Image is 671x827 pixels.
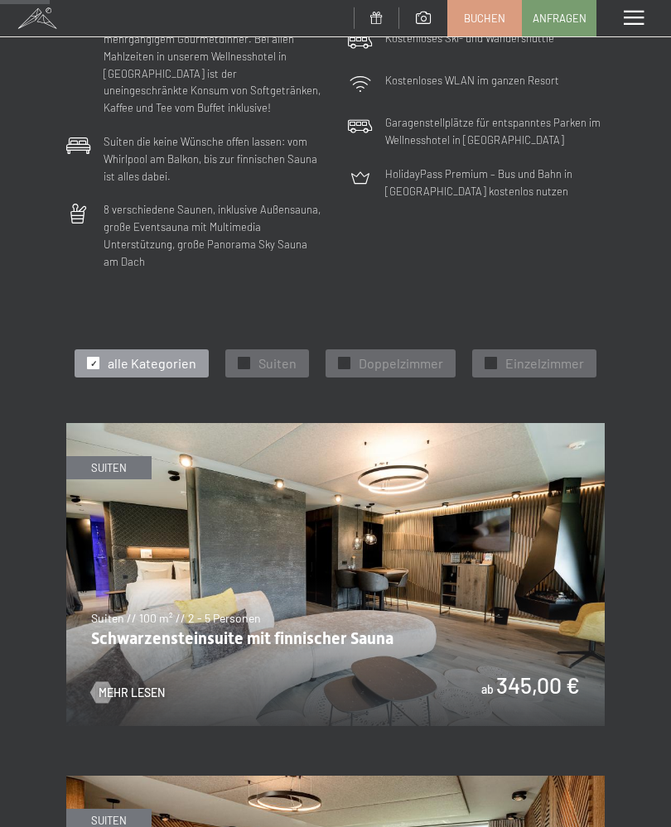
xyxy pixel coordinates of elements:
[258,354,297,373] span: Suiten
[385,166,605,200] p: HolidayPass Premium – Bus und Bahn in [GEOGRAPHIC_DATA] kostenlos nutzen
[448,1,521,36] a: Buchen
[359,354,443,373] span: Doppelzimmer
[241,358,248,369] span: ✓
[66,777,605,786] a: Suite Aurina mit finnischer Sauna
[533,11,587,26] span: Anfragen
[341,358,348,369] span: ✓
[99,685,165,701] span: Mehr Lesen
[385,72,559,89] p: Kostenloses WLAN im ganzen Resort
[464,11,505,26] span: Buchen
[66,424,605,434] a: Schwarzensteinsuite mit finnischer Sauna
[104,133,323,185] p: Suiten die keine Wünsche offen lassen: vom Whirlpool am Balkon, bis zur finnischen Sauna ist alle...
[104,201,323,270] p: 8 verschiedene Saunen, inklusive Außensauna, große Eventsauna mit Multimedia Unterstützung, große...
[488,358,495,369] span: ✓
[385,30,554,47] p: Kostenloses Ski- und Wandershuttle
[385,114,605,149] p: Garagenstellplätze für entspanntes Parken im Wellnesshotel in [GEOGRAPHIC_DATA]
[90,358,97,369] span: ✓
[66,423,605,726] img: Schwarzensteinsuite mit finnischer Sauna
[91,685,165,701] a: Mehr Lesen
[523,1,596,36] a: Anfragen
[108,354,196,373] span: alle Kategorien
[505,354,584,373] span: Einzelzimmer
